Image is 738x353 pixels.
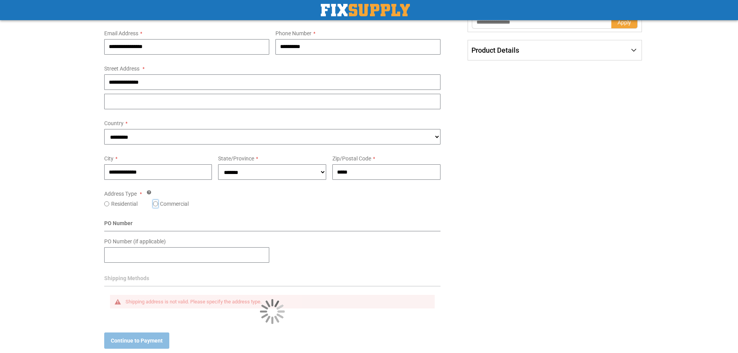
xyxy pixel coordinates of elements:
span: Product Details [471,46,519,54]
span: Street Address [104,65,139,72]
label: Commercial [160,200,189,208]
img: Loading... [260,299,285,324]
img: Fix Industrial Supply [321,4,410,16]
span: State/Province [218,155,254,162]
label: Residential [111,200,138,208]
span: Phone Number [275,30,311,36]
div: PO Number [104,219,441,231]
span: Apply [618,19,631,26]
span: Address Type [104,191,137,197]
span: Zip/Postal Code [332,155,371,162]
span: Email Address [104,30,138,36]
a: store logo [321,4,410,16]
span: City [104,155,114,162]
span: PO Number (if applicable) [104,238,166,245]
button: Apply [611,16,638,29]
span: Country [104,120,124,126]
